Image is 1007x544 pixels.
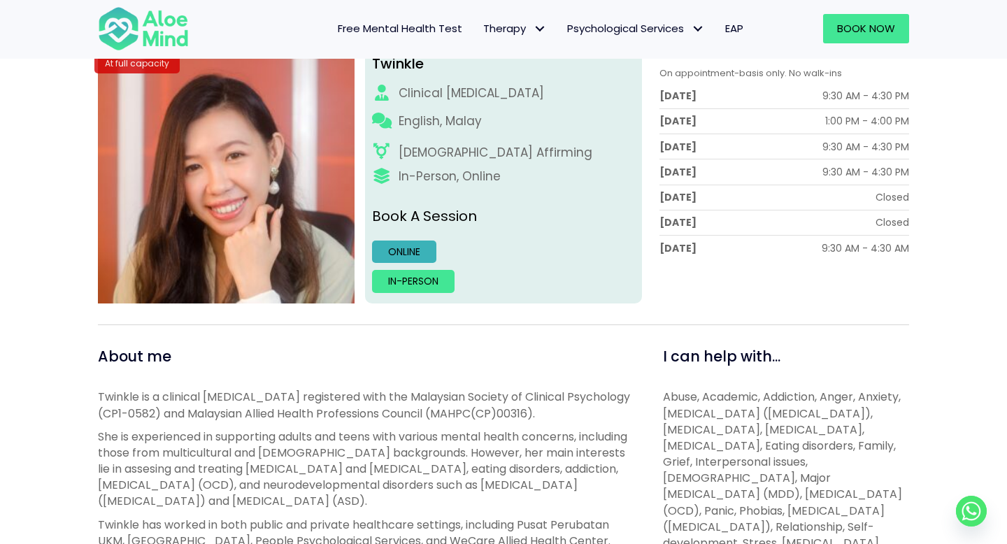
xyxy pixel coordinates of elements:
[399,144,592,162] div: [DEMOGRAPHIC_DATA] Affirming
[837,21,895,36] span: Book Now
[725,21,743,36] span: EAP
[98,6,189,52] img: Aloe mind Logo
[659,66,842,80] span: On appointment-basis only. No walk-ins
[659,140,697,154] div: [DATE]
[659,114,697,128] div: [DATE]
[659,190,697,204] div: [DATE]
[567,21,704,36] span: Psychological Services
[207,14,754,43] nav: Menu
[557,14,715,43] a: Psychological ServicesPsychological Services: submenu
[372,270,455,292] a: In-person
[399,168,501,185] div: In-Person, Online
[372,206,636,227] p: Book A Session
[98,346,171,366] span: About me
[473,14,557,43] a: TherapyTherapy: submenu
[338,21,462,36] span: Free Mental Health Test
[822,89,909,103] div: 9:30 AM - 4:30 PM
[687,19,708,39] span: Psychological Services: submenu
[876,190,909,204] div: Closed
[659,89,697,103] div: [DATE]
[372,54,636,74] div: Twinkle
[659,241,697,255] div: [DATE]
[663,346,780,366] span: I can help with...
[823,14,909,43] a: Book Now
[98,389,631,421] p: Twinkle is a clinical [MEDICAL_DATA] registered with the Malaysian Society of Clinical Psychology...
[372,241,436,263] a: Online
[659,165,697,179] div: [DATE]
[399,85,544,102] div: Clinical [MEDICAL_DATA]
[98,429,631,510] p: She is experienced in supporting adults and teens with various mental health concerns, including ...
[822,140,909,154] div: 9:30 AM - 4:30 PM
[94,54,180,73] div: At full capacity
[876,215,909,229] div: Closed
[825,114,909,128] div: 1:00 PM - 4:00 PM
[822,241,909,255] div: 9:30 AM - 4:30 AM
[327,14,473,43] a: Free Mental Health Test
[98,47,355,303] img: twinkle_cropped-300×300
[399,113,482,130] p: English, Malay
[822,165,909,179] div: 9:30 AM - 4:30 PM
[956,496,987,527] a: Whatsapp
[529,19,550,39] span: Therapy: submenu
[659,215,697,229] div: [DATE]
[715,14,754,43] a: EAP
[483,21,546,36] span: Therapy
